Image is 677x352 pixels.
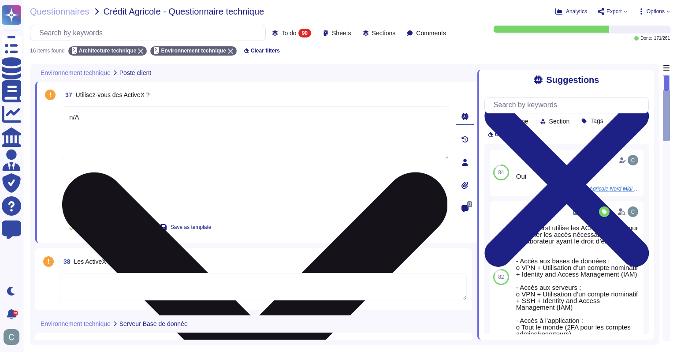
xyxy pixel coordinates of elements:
span: Comments [416,30,446,36]
span: 0 [467,201,472,207]
span: Poste client [119,70,151,76]
span: Environnement technique [41,70,111,76]
span: Environnement technique [41,321,111,327]
span: Architecture technique [79,48,137,53]
img: user [4,329,19,345]
span: 82 [498,274,504,280]
span: Export [606,9,622,14]
span: Questionnaires [30,7,89,16]
input: Search by keywords [489,97,648,113]
span: To do [281,30,296,36]
img: user [628,155,638,165]
img: user [628,206,638,217]
span: 171 / 261 [654,36,670,41]
span: Environnement technique [161,48,226,53]
span: Crédit Agricole - Questionnaire technique [104,7,264,16]
input: Search by keywords [35,25,265,41]
span: Utilisez-vous des ActiveX ? [76,91,150,98]
div: 9+ [13,311,18,316]
div: 90 [298,29,311,37]
span: 37 [62,92,72,98]
textarea: n/A [62,106,449,159]
span: Done: [640,36,652,41]
div: 16 items found [30,48,65,53]
span: Sheets [332,30,351,36]
button: user [2,327,26,347]
span: Serveur Base de donnée [119,321,188,327]
span: Clear filters [251,48,280,53]
span: 38 [60,258,71,265]
span: Analytics [566,9,587,14]
span: Options [647,9,665,14]
button: Analytics [555,8,587,15]
span: Sections [372,30,396,36]
span: 84 [498,170,504,175]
